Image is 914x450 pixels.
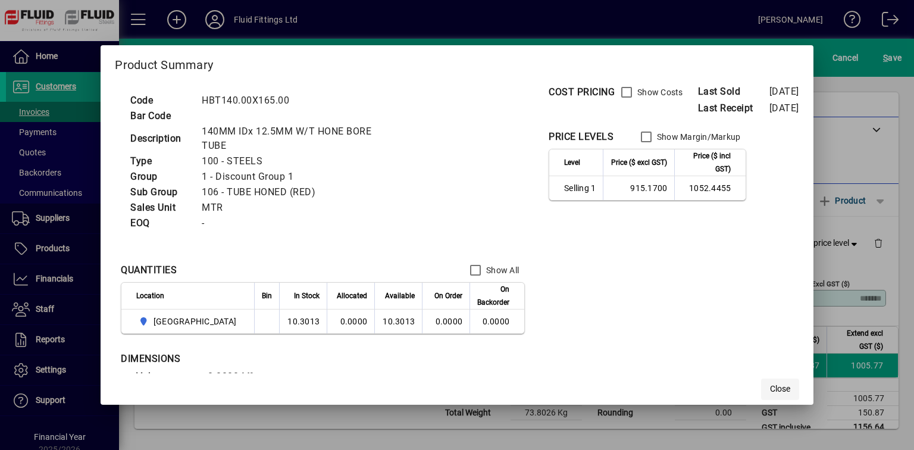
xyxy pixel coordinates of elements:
[603,176,674,200] td: 915.1700
[769,86,799,97] span: [DATE]
[136,314,241,329] span: AUCKLAND
[124,169,196,185] td: Group
[374,310,422,333] td: 10.3013
[196,169,412,185] td: 1 - Discount Group 1
[549,130,613,144] div: PRICE LEVELS
[262,289,272,302] span: Bin
[124,154,196,169] td: Type
[564,182,596,194] span: Selling 1
[436,317,463,326] span: 0.0000
[202,369,273,385] td: 0.0000 M³
[770,383,790,395] span: Close
[124,108,196,124] td: Bar Code
[124,215,196,231] td: EOQ
[124,185,196,200] td: Sub Group
[327,310,374,333] td: 0.0000
[611,156,667,169] span: Price ($ excl GST)
[196,215,412,231] td: -
[655,131,741,143] label: Show Margin/Markup
[196,200,412,215] td: MTR
[124,124,196,154] td: Description
[196,185,412,200] td: 106 - TUBE HONED (RED)
[124,93,196,108] td: Code
[769,102,799,114] span: [DATE]
[196,154,412,169] td: 100 - STEELS
[477,283,509,309] span: On Backorder
[279,310,327,333] td: 10.3013
[549,85,615,99] div: COST PRICING
[130,369,202,385] td: Volume
[154,315,236,327] span: [GEOGRAPHIC_DATA]
[121,352,418,366] div: DIMENSIONS
[761,379,799,400] button: Close
[698,101,769,115] span: Last Receipt
[337,289,367,302] span: Allocated
[101,45,813,80] h2: Product Summary
[635,86,683,98] label: Show Costs
[698,85,769,99] span: Last Sold
[682,149,731,176] span: Price ($ incl GST)
[196,124,412,154] td: 140MM IDx 12.5MM W/T HONE BORE TUBE
[124,200,196,215] td: Sales Unit
[294,289,320,302] span: In Stock
[674,176,746,200] td: 1052.4455
[121,263,177,277] div: QUANTITIES
[484,264,519,276] label: Show All
[469,310,524,333] td: 0.0000
[196,93,412,108] td: HBT140.00X165.00
[385,289,415,302] span: Available
[136,289,164,302] span: Location
[434,289,462,302] span: On Order
[564,156,580,169] span: Level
